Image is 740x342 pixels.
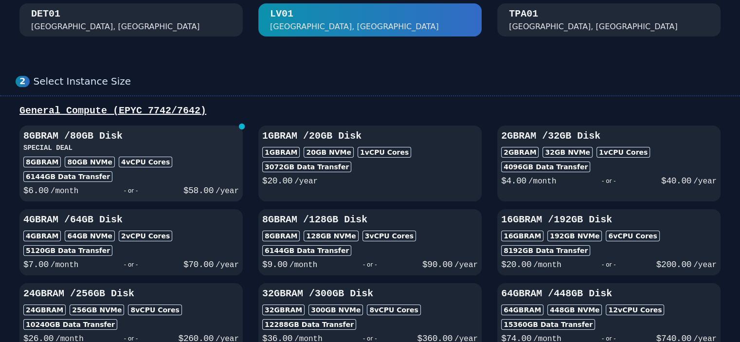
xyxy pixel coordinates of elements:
span: /year [693,261,717,270]
h3: 8GB RAM / 80 GB Disk [23,129,239,143]
div: 4GB RAM [23,231,61,241]
span: /year [454,261,478,270]
div: 80 GB NVMe [65,157,115,167]
span: $ 4.00 [501,176,526,186]
div: 1 vCPU Cores [358,147,411,158]
div: 448 GB NVMe [547,305,602,315]
div: DET01 [31,7,60,21]
h3: SPECIAL DEAL [23,143,239,153]
button: 8GBRAM /80GB DiskSPECIAL DEAL8GBRAM80GB NVMe4vCPU Cores6144GB Data Transfer$6.00/month- or -$58.0... [19,126,243,201]
span: /month [528,177,557,186]
div: 64GB RAM [501,305,543,315]
div: 192 GB NVMe [547,231,602,241]
button: 16GBRAM /192GB Disk16GBRAM192GB NVMe6vCPU Cores8192GB Data Transfer$20.00/month- or -$200.00/year [497,209,721,275]
div: 10240 GB Data Transfer [23,319,117,330]
span: /year [216,187,239,196]
div: 4096 GB Data Transfer [501,162,590,172]
span: /year [216,261,239,270]
button: 1GBRAM /20GB Disk1GBRAM20GB NVMe1vCPU Cores3072GB Data Transfer$20.00/year [258,126,482,201]
div: General Compute (EPYC 7742/7642) [16,104,724,118]
h3: 32GB RAM / 300 GB Disk [262,287,478,301]
h3: 24GB RAM / 256 GB Disk [23,287,239,301]
span: $ 6.00 [23,186,49,196]
h3: 16GB RAM / 192 GB Disk [501,213,717,227]
h3: 1GB RAM / 20 GB Disk [262,129,478,143]
div: 8GB RAM [262,231,300,241]
div: 300 GB NVMe [308,305,363,315]
div: TPA01 [509,7,538,21]
div: LV01 [270,7,293,21]
span: $ 20.00 [501,260,531,270]
span: $ 70.00 [183,260,214,270]
span: $ 20.00 [262,176,292,186]
div: 64 GB NVMe [65,231,115,241]
div: 24GB RAM [23,305,66,315]
div: - or - [78,184,183,198]
div: [GEOGRAPHIC_DATA], [GEOGRAPHIC_DATA] [31,21,200,33]
button: 4GBRAM /64GB Disk4GBRAM64GB NVMe2vCPU Cores5120GB Data Transfer$7.00/month- or -$70.00/year [19,209,243,275]
div: - or - [78,258,183,271]
span: $ 90.00 [422,260,452,270]
div: Select Instance Size [34,75,724,88]
div: 32 GB NVMe [542,147,593,158]
div: 2 [16,76,30,87]
span: /month [51,261,79,270]
div: 32GB RAM [262,305,305,315]
div: 12 vCPU Cores [606,305,664,315]
div: 8 vCPU Cores [128,305,181,315]
span: $ 7.00 [23,260,49,270]
div: - or - [317,258,422,271]
div: 15360 GB Data Transfer [501,319,595,330]
h3: 8GB RAM / 128 GB Disk [262,213,478,227]
span: $ 40.00 [661,176,691,186]
div: 3 vCPU Cores [362,231,416,241]
div: 8 vCPU Cores [367,305,420,315]
div: 6 vCPU Cores [606,231,659,241]
span: $ 58.00 [183,186,214,196]
span: $ 200.00 [656,260,691,270]
div: 2 vCPU Cores [119,231,172,241]
div: 2GB RAM [501,147,539,158]
div: 1 vCPU Cores [596,147,650,158]
div: 12288 GB Data Transfer [262,319,356,330]
span: $ 9.00 [262,260,288,270]
button: DET01 [GEOGRAPHIC_DATA], [GEOGRAPHIC_DATA] [19,3,243,36]
span: /month [533,261,561,270]
div: 256 GB NVMe [70,305,124,315]
h3: 64GB RAM / 448 GB Disk [501,287,717,301]
div: 6144 GB Data Transfer [23,171,112,182]
div: 20 GB NVMe [304,147,354,158]
div: 8192 GB Data Transfer [501,245,590,256]
h3: 4GB RAM / 64 GB Disk [23,213,239,227]
span: /year [693,177,717,186]
div: 8GB RAM [23,157,61,167]
div: 4 vCPU Cores [119,157,172,167]
span: /month [51,187,79,196]
div: - or - [561,258,656,271]
div: 6144 GB Data Transfer [262,245,351,256]
span: /year [294,177,318,186]
div: 16GB RAM [501,231,543,241]
div: - or - [556,174,661,188]
button: LV01 [GEOGRAPHIC_DATA], [GEOGRAPHIC_DATA] [258,3,482,36]
button: TPA01 [GEOGRAPHIC_DATA], [GEOGRAPHIC_DATA] [497,3,721,36]
div: [GEOGRAPHIC_DATA], [GEOGRAPHIC_DATA] [509,21,678,33]
div: [GEOGRAPHIC_DATA], [GEOGRAPHIC_DATA] [270,21,439,33]
h3: 2GB RAM / 32 GB Disk [501,129,717,143]
div: 5120 GB Data Transfer [23,245,112,256]
span: /month [289,261,318,270]
div: 128 GB NVMe [304,231,358,241]
div: 1GB RAM [262,147,300,158]
button: 8GBRAM /128GB Disk8GBRAM128GB NVMe3vCPU Cores6144GB Data Transfer$9.00/month- or -$90.00/year [258,209,482,275]
div: 3072 GB Data Transfer [262,162,351,172]
button: 2GBRAM /32GB Disk2GBRAM32GB NVMe1vCPU Cores4096GB Data Transfer$4.00/month- or -$40.00/year [497,126,721,201]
